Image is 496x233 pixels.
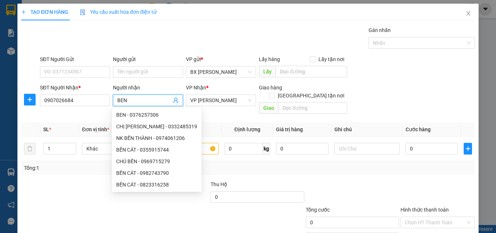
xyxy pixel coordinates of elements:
[116,157,197,165] div: CHÚ BẾN - 0969715279
[112,179,202,190] div: BẾN CÁT - 0823316258
[116,169,197,177] div: BẾN CÁT - 0982743790
[112,144,202,156] div: BẾN CÁT - 0355915744
[116,111,197,119] div: BEN - 0376257306
[465,11,471,16] span: close
[276,66,347,77] input: Dọc đường
[369,27,391,33] label: Gán nhãn
[116,122,197,130] div: CHỊ [PERSON_NAME] - 0332485319
[112,121,202,132] div: CHỊ BEN - 0332485319
[276,126,303,132] span: Giá trị hàng
[186,85,206,91] span: VP Nhận
[116,181,197,189] div: BẾN CÁT - 0823316258
[112,132,202,144] div: NK BẾN THÀNH - 0974061206
[259,85,282,91] span: Giao hàng
[21,9,68,15] span: TẠO ĐƠN HÀNG
[82,126,109,132] span: Đơn vị tính
[80,9,156,15] span: Yêu cầu xuất hóa đơn điện tử
[234,126,260,132] span: Định lượng
[276,143,328,154] input: 0
[259,66,276,77] span: Lấy
[21,9,26,15] span: plus
[259,56,280,62] span: Lấy hàng
[263,143,270,154] span: kg
[80,9,86,15] img: icon
[43,126,49,132] span: SL
[112,156,202,167] div: CHÚ BẾN - 0969715279
[190,67,252,77] span: BX Phạm Văn Đồng
[278,102,347,114] input: Dọc đường
[24,94,36,105] button: plus
[334,143,400,154] input: Ghi Chú
[401,207,449,213] label: Hình thức thanh toán
[458,4,479,24] button: Close
[40,84,110,92] div: SĐT Người Nhận
[464,146,472,152] span: plus
[40,55,110,63] div: SĐT Người Gửi
[112,167,202,179] div: BẾN CÁT - 0982743790
[275,92,347,100] span: [GEOGRAPHIC_DATA] tận nơi
[211,181,227,187] span: Thu Hộ
[406,126,431,132] span: Cước hàng
[316,55,347,63] span: Lấy tận nơi
[24,97,35,103] span: plus
[186,55,256,63] div: VP gửi
[24,164,192,172] div: Tổng: 1
[116,134,197,142] div: NK BẾN THÀNH - 0974061206
[113,55,183,63] div: Người gửi
[116,146,197,154] div: BẾN CÁT - 0355915744
[173,97,179,103] span: user-add
[306,207,330,213] span: Tổng cước
[113,84,183,92] div: Người nhận
[190,95,252,106] span: VP Thành Thái
[24,143,36,154] button: delete
[112,109,202,121] div: BEN - 0376257306
[86,143,143,154] span: Khác
[332,122,403,137] th: Ghi chú
[464,143,472,154] button: plus
[259,102,278,114] span: Giao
